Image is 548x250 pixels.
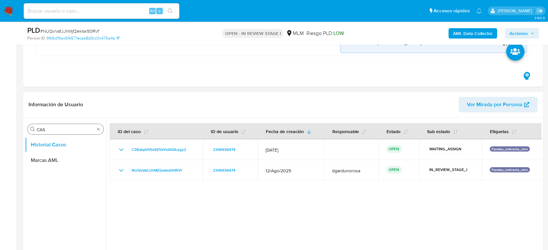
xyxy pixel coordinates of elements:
[434,7,470,14] span: Accesos rápidos
[505,28,539,39] button: Acciones
[27,35,45,41] b: Person ID
[30,127,35,132] button: Buscar
[453,28,493,39] b: AML Data Collector
[534,15,545,20] span: 3.160.0
[96,127,101,132] button: Borrar
[497,8,534,14] p: diego.gardunorosas@mercadolibre.com.mx
[286,30,304,37] div: MLM
[40,28,99,34] span: # NUQvVafJJhMjf2ekIsk50RVf
[459,97,538,112] button: Ver Mirada por Persona
[333,29,344,37] span: LOW
[509,28,528,39] span: Acciones
[25,137,106,153] button: Historial Casos
[448,28,497,39] button: AML Data Collector
[29,101,83,108] h1: Información de Usuario
[46,35,119,41] a: 9fb6d19ac6fe571ecaa8d3cc0c476a4a
[24,7,179,15] input: Buscar usuario o caso...
[25,153,106,168] button: Marcas AML
[536,7,543,14] a: Salir
[163,6,177,16] button: search-icon
[306,30,344,37] span: Riesgo PLD:
[37,127,94,132] input: Buscar
[222,29,283,38] p: OPEN - IN REVIEW STAGE I
[467,97,522,112] span: Ver Mirada por Persona
[150,8,155,14] span: Alt
[476,8,482,14] a: Notificaciones
[159,8,161,14] span: s
[27,25,40,35] b: PLD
